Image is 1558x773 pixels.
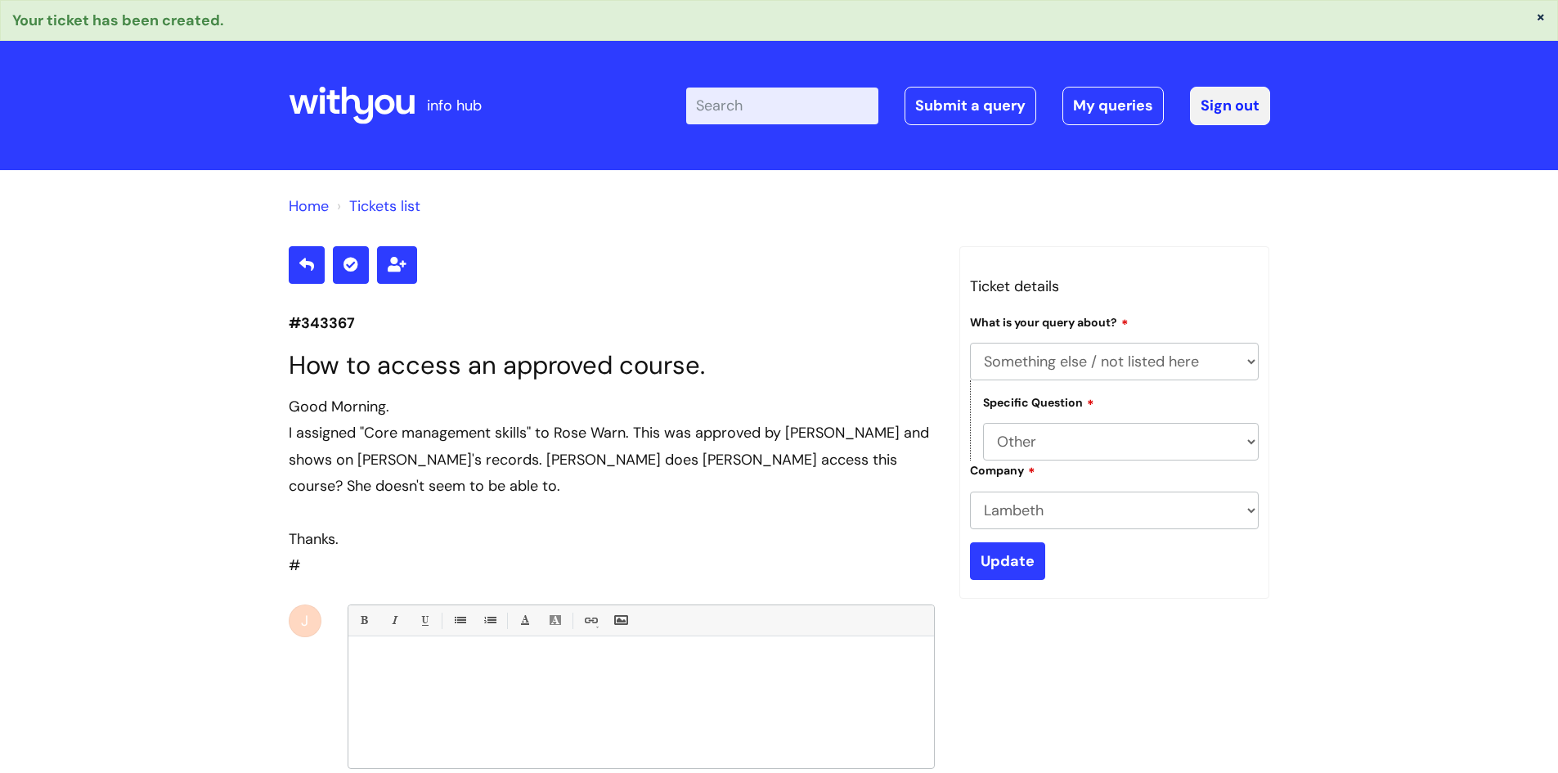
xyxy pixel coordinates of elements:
a: 1. Ordered List (Ctrl-Shift-8) [479,610,500,631]
a: Home [289,196,329,216]
a: Back Color [545,610,565,631]
a: Tickets list [349,196,420,216]
div: I assigned "Core management skills" to Rose Warn. This was approved by [PERSON_NAME] and shows on... [289,420,935,499]
a: Bold (Ctrl-B) [353,610,374,631]
a: Font Color [514,610,535,631]
li: Tickets list [333,193,420,219]
label: Specific Question [983,393,1094,410]
button: × [1536,9,1546,24]
label: What is your query about? [970,313,1129,330]
div: J [289,604,321,637]
div: | - [686,87,1270,124]
p: #343367 [289,310,935,336]
div: # [289,393,935,579]
div: Thanks. [289,526,935,552]
p: info hub [427,92,482,119]
li: Solution home [289,193,329,219]
a: Insert Image... [610,610,631,631]
a: Sign out [1190,87,1270,124]
a: Underline(Ctrl-U) [414,610,434,631]
h1: How to access an approved course. [289,350,935,380]
a: Submit a query [905,87,1036,124]
a: Link [580,610,600,631]
input: Update [970,542,1045,580]
label: Company [970,461,1035,478]
a: Italic (Ctrl-I) [384,610,404,631]
div: Good Morning. [289,393,935,420]
input: Search [686,88,878,124]
a: My queries [1062,87,1164,124]
a: • Unordered List (Ctrl-Shift-7) [449,610,469,631]
h3: Ticket details [970,273,1259,299]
